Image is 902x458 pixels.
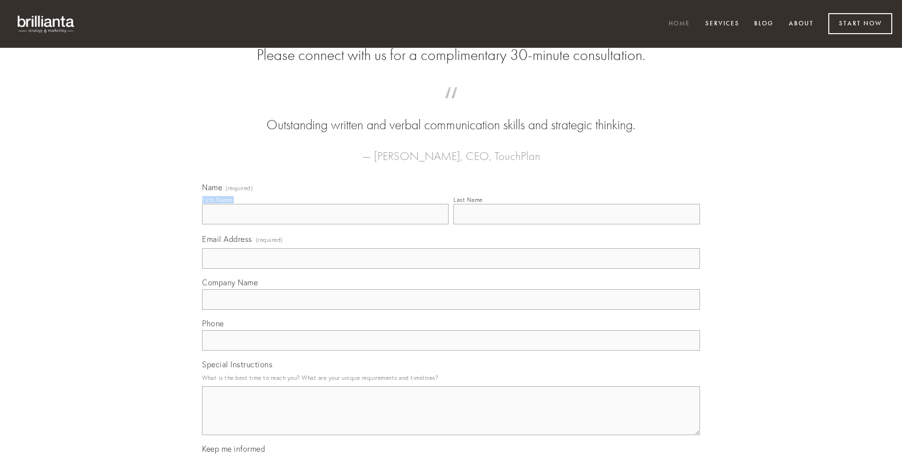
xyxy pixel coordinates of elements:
[453,196,483,203] div: Last Name
[782,16,820,32] a: About
[256,233,283,246] span: (required)
[202,278,258,287] span: Company Name
[202,444,265,454] span: Keep me informed
[218,97,684,116] span: “
[10,10,83,38] img: brillianta - research, strategy, marketing
[202,371,700,384] p: What is the best time to reach you? What are your unique requirements and timelines?
[202,319,224,328] span: Phone
[202,182,222,192] span: Name
[218,97,684,135] blockquote: Outstanding written and verbal communication skills and strategic thinking.
[699,16,746,32] a: Services
[225,185,253,191] span: (required)
[202,46,700,64] h2: Please connect with us for a complimentary 30-minute consultation.
[748,16,780,32] a: Blog
[828,13,892,34] a: Start Now
[202,234,252,244] span: Email Address
[662,16,697,32] a: Home
[218,135,684,166] figcaption: — [PERSON_NAME], CEO, TouchPlan
[202,196,232,203] div: First Name
[202,359,272,369] span: Special Instructions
